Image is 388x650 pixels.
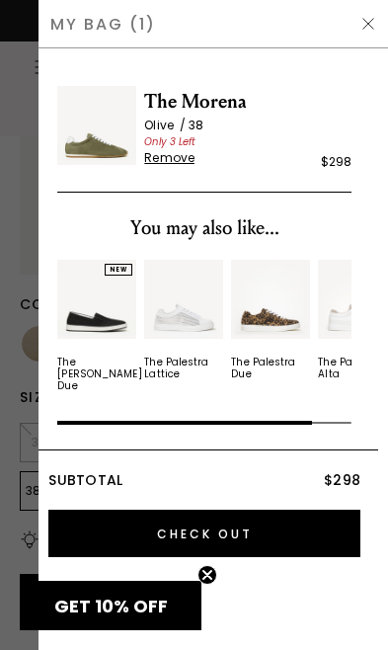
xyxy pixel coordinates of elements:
[231,260,310,392] div: 3 / 4
[20,581,201,630] div: GET 10% OFFClose teaser
[144,357,223,380] div: The Palestra Lattice
[144,134,195,149] span: Only 3 Left
[144,150,194,166] span: Remove
[197,565,217,585] button: Close teaser
[144,86,351,118] span: The Morena
[48,510,360,557] input: Check Out
[189,117,203,133] span: 38
[57,357,141,392] div: The [PERSON_NAME] Due
[57,212,351,244] div: You may also like...
[57,86,136,165] img: The Morena
[144,260,223,380] a: The Palestra Lattice
[57,260,136,339] img: 7386807042107_01_Main_New_TheCerchioDue_Black_Nubuck_083f8604-a8a8-4a75-9c04-807194b691e2_290x387...
[321,152,351,172] div: $298
[105,264,132,276] div: NEW
[231,260,310,380] a: The Palestra Due
[144,260,223,339] img: 7336352350267_01_Main_New_ThePalestraLattice_White_Leather_290x387_crop_center.jpg
[360,16,376,32] img: Hide Drawer
[144,260,223,392] div: 2 / 4
[57,260,136,392] div: 1 / 4
[57,260,136,392] a: NEWThe [PERSON_NAME] Due
[231,260,310,339] img: 7246745174075_01_Main_New_ThePalestraDue_LeopardPrinted_Suede_290x387_crop_center.jpg
[54,594,168,618] span: GET 10% OFF
[144,117,189,133] span: Olive
[48,470,122,490] span: Subtotal
[231,357,310,380] div: The Palestra Due
[324,470,360,490] span: $298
